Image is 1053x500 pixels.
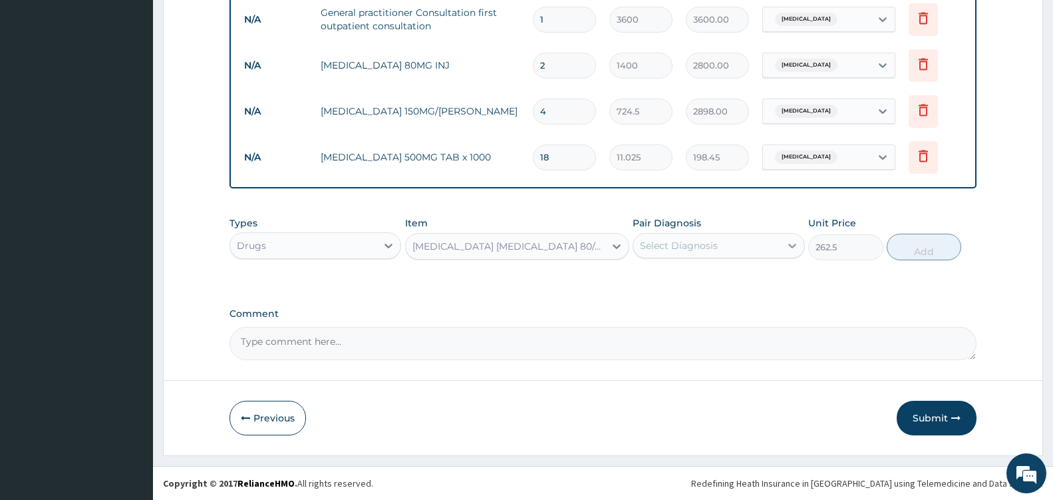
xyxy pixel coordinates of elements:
[887,234,961,260] button: Add
[897,401,977,435] button: Submit
[69,75,224,92] div: Chat with us now
[775,105,837,118] span: [MEDICAL_DATA]
[77,168,184,302] span: We're online!
[691,477,1043,490] div: Redefining Heath Insurance in [GEOGRAPHIC_DATA] using Telemedicine and Data Science!
[237,53,314,78] td: N/A
[775,59,837,72] span: [MEDICAL_DATA]
[314,98,526,125] td: [MEDICAL_DATA] 150MG/[PERSON_NAME]
[7,364,253,410] textarea: Type your message and hit 'Enter'
[412,240,606,253] div: [MEDICAL_DATA] [MEDICAL_DATA] 80/480MG TAB X6
[640,239,718,252] div: Select Diagnosis
[405,216,428,230] label: Item
[153,466,1053,500] footer: All rights reserved.
[808,216,856,230] label: Unit Price
[314,144,526,170] td: [MEDICAL_DATA] 500MG TAB x 1000
[314,52,526,79] td: [MEDICAL_DATA] 80MG INJ
[25,67,54,100] img: d_794563401_company_1708531726252_794563401
[218,7,250,39] div: Minimize live chat window
[237,7,314,32] td: N/A
[237,239,266,252] div: Drugs
[633,216,701,230] label: Pair Diagnosis
[229,308,977,320] label: Comment
[775,13,837,26] span: [MEDICAL_DATA]
[229,218,257,229] label: Types
[237,477,295,489] a: RelianceHMO
[775,150,837,164] span: [MEDICAL_DATA]
[237,99,314,124] td: N/A
[229,401,306,435] button: Previous
[163,477,297,489] strong: Copyright © 2017 .
[237,145,314,170] td: N/A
